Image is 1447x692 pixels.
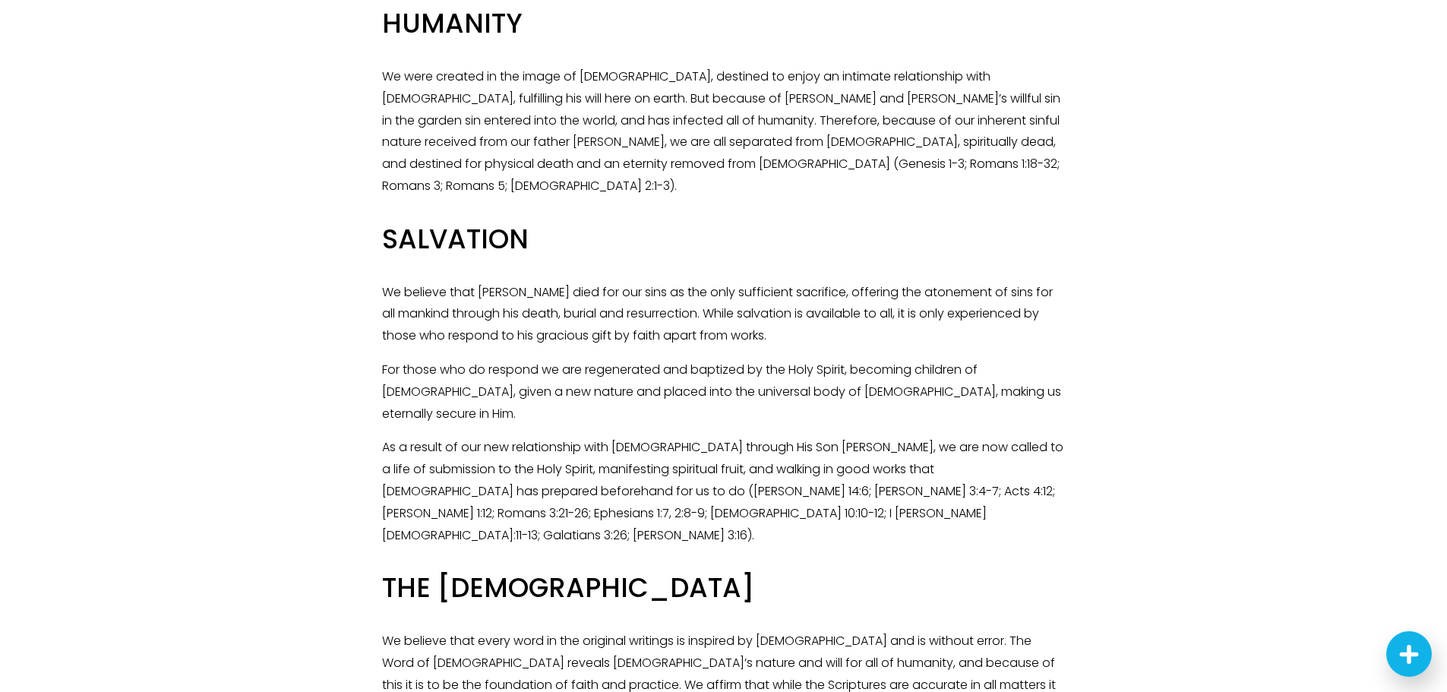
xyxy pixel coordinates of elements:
h3: SALVATION [382,222,1066,258]
p: We believe that [PERSON_NAME] died for our sins as the only sufficient sacrifice, offering the at... [382,282,1066,347]
p: For those who do respond we are regenerated and baptized by the Holy Spirit, becoming children of... [382,359,1066,425]
p: We were created in the image of [DEMOGRAPHIC_DATA], destined to enjoy an intimate relationship wi... [382,66,1066,197]
p: As a result of our new relationship with [DEMOGRAPHIC_DATA] through His Son [PERSON_NAME], we are... [382,437,1066,546]
h3: THE [DEMOGRAPHIC_DATA] [382,570,1066,606]
h3: HUMANITY [382,6,1066,42]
